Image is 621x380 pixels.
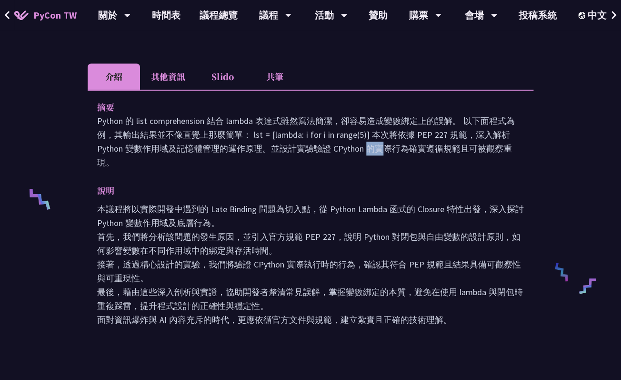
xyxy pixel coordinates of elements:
span: PyCon TW [33,8,77,22]
p: 摘要 [97,100,505,114]
p: Python 的 list comprehension 結合 lambda 表達式雖然寫法簡潔，卻容易造成變數綁定上的誤解。 以下面程式為例，其輸出結果並不像直覺上那麼簡單： lst = [la... [97,114,524,169]
p: 本議程將以實際開發中遇到的 Late Binding 問題為切入點，從 Python Lambda 函式的 Closure 特性出發，深入探討 Python 變數作用域及底層行為。 首先，我們將... [97,202,524,327]
li: 共筆 [249,63,301,90]
img: Home icon of PyCon TW 2025 [14,10,29,20]
li: 介紹 [88,63,140,90]
li: Slido [196,63,249,90]
li: 其他資訊 [140,63,196,90]
img: Locale Icon [578,12,588,19]
p: 說明 [97,184,505,197]
a: PyCon TW [5,3,86,27]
